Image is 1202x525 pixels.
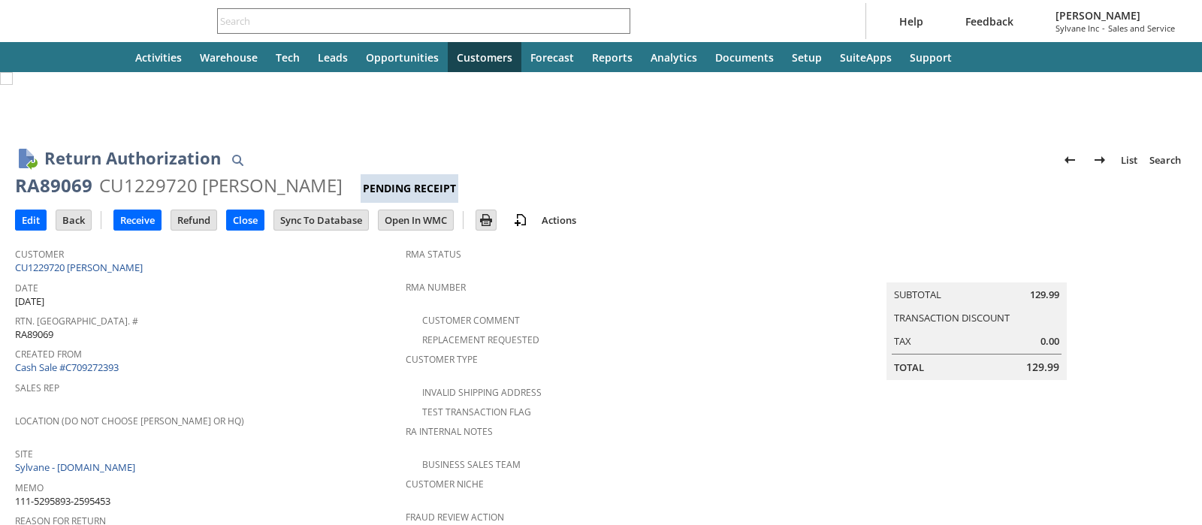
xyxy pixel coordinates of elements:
[512,211,530,229] img: add-record.svg
[1102,23,1105,34] span: -
[477,211,495,229] img: Print
[651,50,697,65] span: Analytics
[15,327,53,342] span: RA89069
[15,294,44,309] span: [DATE]
[114,210,161,230] input: Receive
[318,50,348,65] span: Leads
[783,42,831,72] a: Setup
[792,50,822,65] span: Setup
[309,42,357,72] a: Leads
[422,458,521,471] a: Business Sales Team
[15,481,44,494] a: Memo
[448,42,521,72] a: Customers
[1030,288,1059,302] span: 129.99
[274,210,368,230] input: Sync To Database
[55,84,1179,104] div: Confirmation
[894,311,1010,324] a: Transaction Discount
[894,334,911,348] a: Tax
[55,104,1179,119] div: Transaction successfully Saved
[406,353,478,366] a: Customer Type
[191,42,267,72] a: Warehouse
[15,173,92,198] div: RA89069
[899,14,923,29] span: Help
[1040,334,1059,348] span: 0.00
[228,151,246,169] img: Quick Find
[894,288,941,301] a: Subtotal
[18,42,54,72] a: Recent Records
[457,50,512,65] span: Customers
[90,42,126,72] a: Home
[1115,148,1143,172] a: List
[406,248,461,261] a: RMA Status
[422,386,542,399] a: Invalid Shipping Address
[379,210,453,230] input: Open In WMC
[15,415,244,427] a: Location (Do Not Choose [PERSON_NAME] or HQ)
[171,210,216,230] input: Refund
[642,42,706,72] a: Analytics
[276,50,300,65] span: Tech
[530,50,574,65] span: Forecast
[406,425,493,438] a: RA Internal Notes
[592,50,633,65] span: Reports
[1143,148,1187,172] a: Search
[1026,360,1059,375] span: 129.99
[135,50,182,65] span: Activities
[357,42,448,72] a: Opportunities
[406,478,484,490] a: Customer Niche
[15,494,110,508] span: 111-5295893-2595453
[1091,151,1109,169] img: Next
[200,50,258,65] span: Warehouse
[840,50,892,65] span: SuiteApps
[15,282,38,294] a: Date
[583,42,642,72] a: Reports
[406,511,504,523] a: Fraud Review Action
[422,333,539,346] a: Replacement Requested
[227,210,264,230] input: Close
[44,146,221,170] h1: Return Authorization
[831,42,901,72] a: SuiteApps
[910,50,952,65] span: Support
[1061,151,1079,169] img: Previous
[15,361,119,374] a: Cash Sale #C709272393
[1056,8,1175,23] span: [PERSON_NAME]
[15,261,146,274] a: CU1229720 [PERSON_NAME]
[406,281,466,294] a: RMA Number
[422,314,520,327] a: Customer Comment
[366,50,439,65] span: Opportunities
[422,406,531,418] a: Test Transaction Flag
[63,48,81,66] svg: Shortcuts
[15,248,64,261] a: Customer
[267,42,309,72] a: Tech
[27,48,45,66] svg: Recent Records
[1056,23,1099,34] span: Sylvane Inc
[15,448,33,460] a: Site
[15,382,59,394] a: Sales Rep
[99,173,343,198] div: CU1229720 [PERSON_NAME]
[706,42,783,72] a: Documents
[476,210,496,230] input: Print
[361,174,458,203] div: Pending Receipt
[15,460,139,474] a: Sylvane - [DOMAIN_NAME]
[609,12,627,30] svg: Search
[894,361,924,374] a: Total
[56,210,91,230] input: Back
[218,12,609,30] input: Search
[54,42,90,72] div: Shortcuts
[15,348,82,361] a: Created From
[901,42,961,72] a: Support
[15,315,138,327] a: Rtn. [GEOGRAPHIC_DATA]. #
[16,210,46,230] input: Edit
[715,50,774,65] span: Documents
[1108,23,1175,34] span: Sales and Service
[126,42,191,72] a: Activities
[521,42,583,72] a: Forecast
[965,14,1013,29] span: Feedback
[536,213,582,227] a: Actions
[886,258,1067,282] caption: Summary
[99,48,117,66] svg: Home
